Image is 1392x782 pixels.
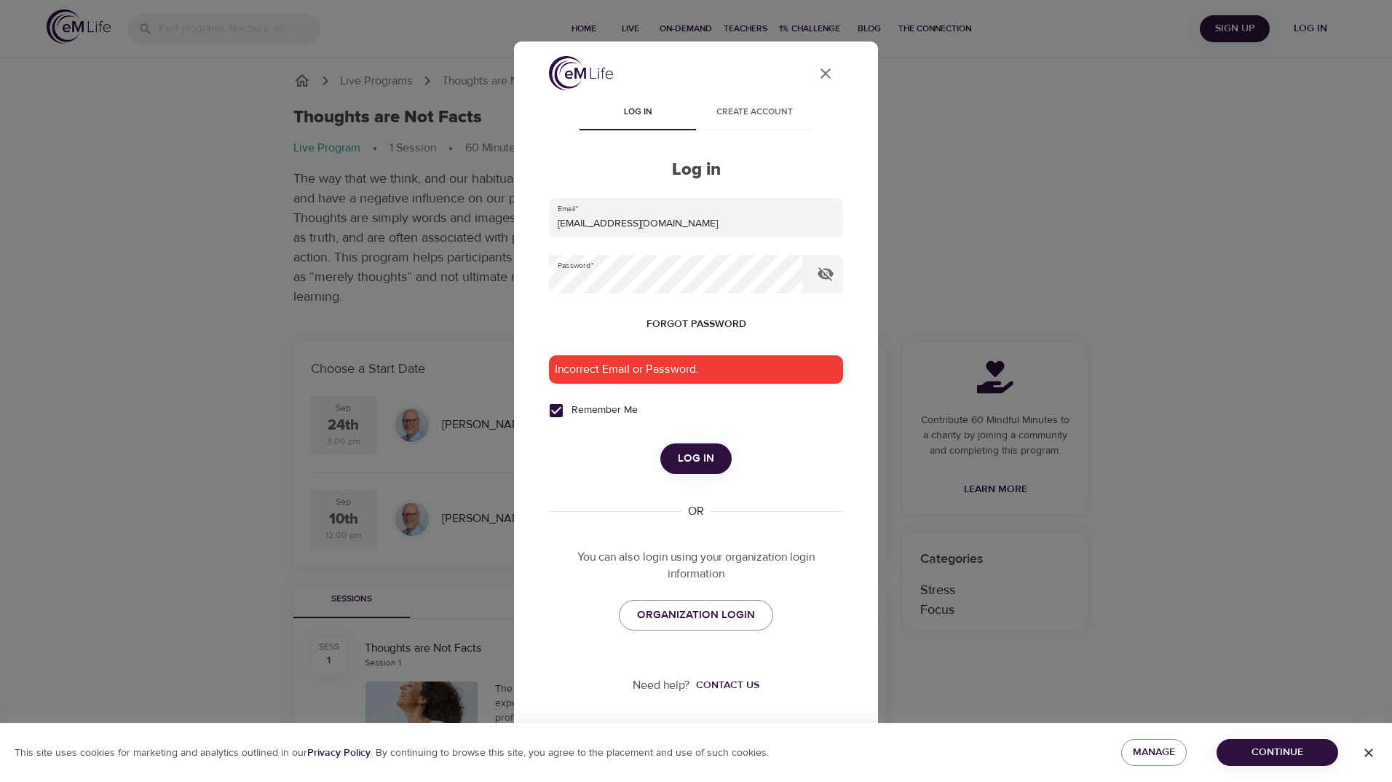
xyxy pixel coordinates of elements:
span: Manage [1133,743,1175,762]
p: You can also login using your organization login information [549,549,843,582]
a: Contact us [690,678,759,692]
span: Continue [1228,743,1326,762]
div: Contact us [696,678,759,692]
div: Incorrect Email or Password. [549,355,843,384]
button: Log in [660,443,732,474]
span: Log in [678,449,714,468]
b: Privacy Policy [307,746,371,759]
span: Remember Me [572,403,638,418]
a: ORGANIZATION LOGIN [619,600,773,631]
button: close [808,56,843,91]
span: Create account [705,105,804,120]
div: OR [682,503,710,520]
p: Need help? [633,677,690,694]
h2: Log in [549,159,843,181]
img: logo [549,56,613,90]
div: disabled tabs example [549,95,843,130]
span: ORGANIZATION LOGIN [637,606,755,625]
span: Forgot password [646,315,746,333]
button: Forgot password [641,311,752,338]
span: Log in [588,105,687,120]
